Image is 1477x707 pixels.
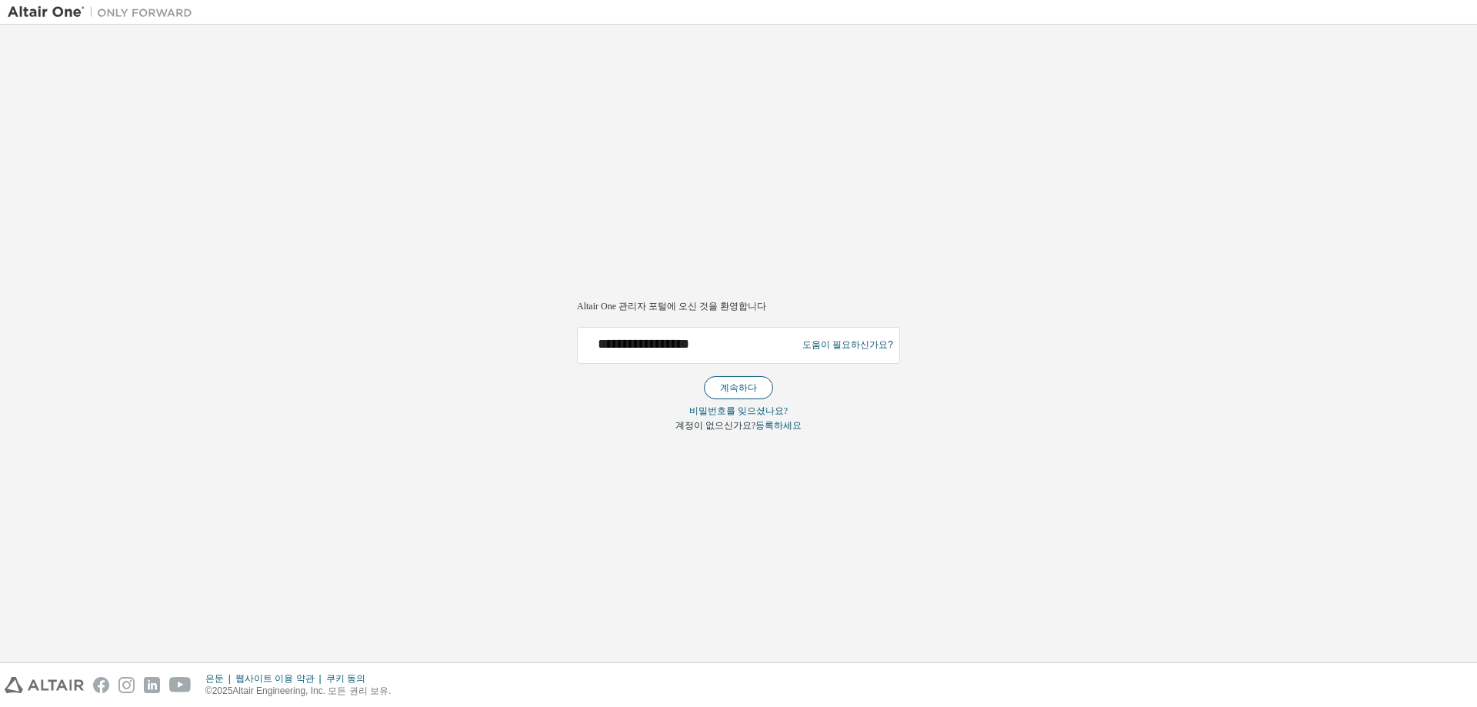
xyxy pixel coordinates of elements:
img: youtube.svg [169,677,192,693]
font: Altair One 관리자 포털에 오신 것을 환영합니다 [577,301,766,312]
font: 2025 [212,685,233,696]
img: 알타이르 원 [8,5,200,20]
img: facebook.svg [93,677,109,693]
img: instagram.svg [118,677,135,693]
font: 쿠키 동의 [326,673,365,684]
font: 웹사이트 이용 약관 [235,673,315,684]
font: 비밀번호를 잊으셨나요? [689,405,788,416]
button: 계속하다 [704,376,773,399]
font: Altair Engineering, Inc. 모든 권리 보유. [232,685,391,696]
img: linkedin.svg [144,677,160,693]
font: 도움이 필요하신가요? [802,339,893,350]
a: 등록하세요 [755,420,802,431]
img: altair_logo.svg [5,677,84,693]
font: 계속하다 [720,382,757,393]
font: © [205,685,212,696]
font: 은둔 [205,673,224,684]
a: 도움이 필요하신가요? [802,345,893,345]
font: 계정이 없으신가요? [675,420,755,431]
